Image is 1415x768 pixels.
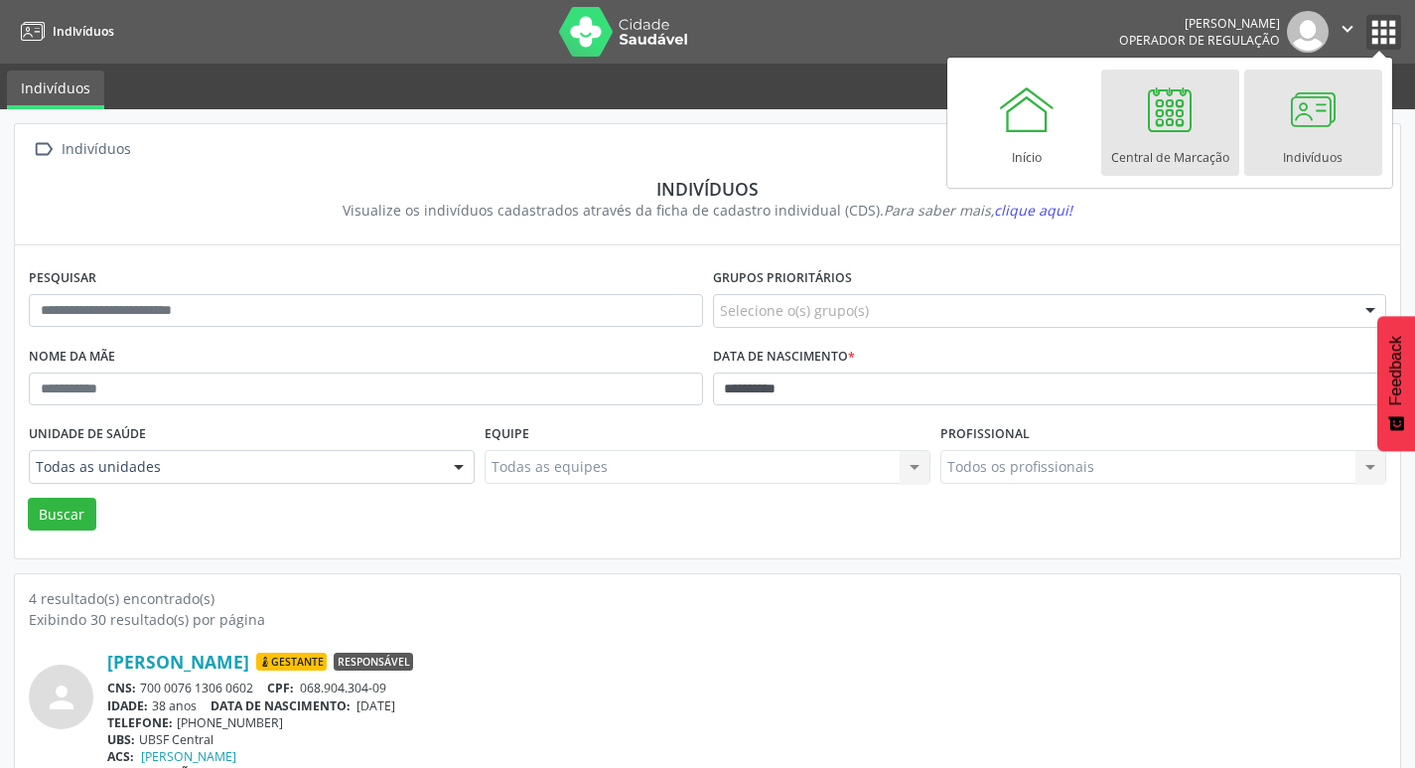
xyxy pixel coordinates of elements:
div: Indivíduos [58,135,134,164]
label: Equipe [485,419,529,450]
span: Responsável [334,653,413,671]
label: Data de nascimento [713,342,855,373]
button: Feedback - Mostrar pesquisa [1377,316,1415,451]
a: Indivíduos [7,71,104,109]
a: Indivíduos [14,15,114,48]
i: Para saber mais, [884,201,1072,220]
a: Central de Marcação [1101,70,1239,176]
span: IDADE: [107,697,148,714]
label: Profissional [940,419,1030,450]
span: ACS: [107,748,134,765]
span: 068.904.304-09 [300,680,386,696]
span: Feedback [1387,336,1405,405]
div: Indivíduos [43,178,1372,200]
span: TELEFONE: [107,714,173,731]
label: Pesquisar [29,263,96,294]
span: Indivíduos [53,23,114,40]
span: clique aqui! [994,201,1072,220]
a: Início [958,70,1096,176]
i:  [1337,18,1358,40]
span: DATA DE NASCIMENTO: [211,697,351,714]
img: img [1287,11,1329,53]
button:  [1329,11,1366,53]
div: Visualize os indivíduos cadastrados através da ficha de cadastro individual (CDS). [43,200,1372,221]
label: Nome da mãe [29,342,115,373]
div: 38 anos [107,697,1386,714]
label: Unidade de saúde [29,419,146,450]
span: Operador de regulação [1119,32,1280,49]
span: [DATE] [356,697,395,714]
div: 4 resultado(s) encontrado(s) [29,588,1386,609]
div: [PERSON_NAME] [1119,15,1280,32]
div: [PHONE_NUMBER] [107,714,1386,731]
a:  Indivíduos [29,135,134,164]
span: Selecione o(s) grupo(s) [720,300,869,321]
i:  [29,135,58,164]
span: CPF: [267,680,294,696]
div: UBSF Central [107,731,1386,748]
a: [PERSON_NAME] [141,748,236,765]
a: Indivíduos [1244,70,1382,176]
label: Grupos prioritários [713,263,852,294]
div: Exibindo 30 resultado(s) por página [29,609,1386,630]
span: Todas as unidades [36,457,434,477]
button: apps [1366,15,1401,50]
a: [PERSON_NAME] [107,651,249,673]
div: 700 0076 1306 0602 [107,680,1386,696]
button: Buscar [28,498,96,532]
span: CNS: [107,680,136,696]
span: Gestante [256,653,327,671]
span: UBS: [107,731,135,748]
